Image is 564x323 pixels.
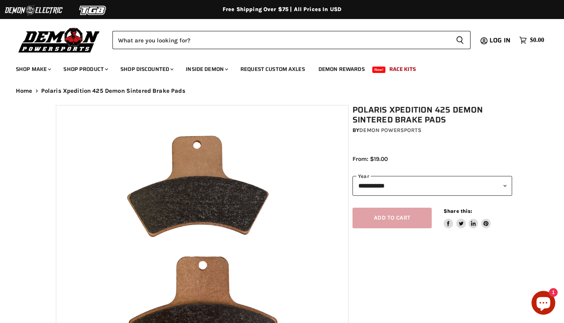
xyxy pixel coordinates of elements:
[383,61,422,77] a: Race Kits
[10,58,542,77] ul: Main menu
[444,208,491,229] aside: Share this:
[16,26,103,54] img: Demon Powersports
[352,105,512,125] h1: Polaris Xpedition 425 Demon Sintered Brake Pads
[312,61,371,77] a: Demon Rewards
[352,126,512,135] div: by
[63,3,123,18] img: TGB Logo 2
[112,31,471,49] form: Product
[4,3,63,18] img: Demon Electric Logo 2
[114,61,178,77] a: Shop Discounted
[490,35,511,45] span: Log in
[372,67,386,73] span: New!
[180,61,233,77] a: Inside Demon
[529,291,558,317] inbox-online-store-chat: Shopify online store chat
[16,88,32,94] a: Home
[530,36,544,44] span: $0.00
[352,155,388,162] span: From: $19.00
[515,34,548,46] a: $0.00
[41,88,185,94] span: Polaris Xpedition 425 Demon Sintered Brake Pads
[352,176,512,195] select: year
[57,61,113,77] a: Shop Product
[112,31,450,49] input: Search
[359,127,421,134] a: Demon Powersports
[444,208,472,214] span: Share this:
[450,31,471,49] button: Search
[10,61,56,77] a: Shop Make
[234,61,311,77] a: Request Custom Axles
[486,37,515,44] a: Log in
